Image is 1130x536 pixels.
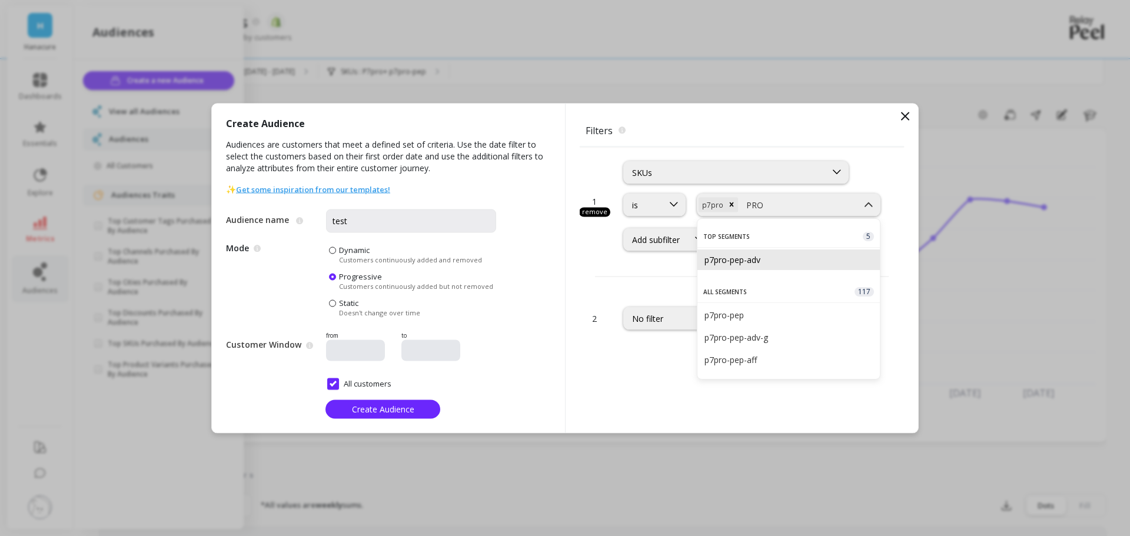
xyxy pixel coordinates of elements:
[326,331,397,339] p: from
[632,199,654,210] div: is
[327,378,391,389] span: All customers
[226,183,390,195] span: ✨
[704,332,873,343] div: p7pro-pep-adv-g
[704,354,873,365] div: p7pro-pep-aff
[632,312,817,324] div: No filter
[632,234,680,245] div: Add subfilter
[725,197,738,212] div: Remove p7pro
[325,399,440,418] button: Create Audience
[226,214,291,225] label: Audience name
[704,309,873,321] div: p7pro-pep
[401,331,468,339] p: to
[592,195,597,207] span: 1
[579,207,610,217] div: remove
[339,281,493,290] span: Customers continuously added but not removed
[339,297,358,308] span: Static
[236,184,390,194] a: Get some inspiration from our templates!
[352,404,414,415] span: Create Audience
[339,308,420,317] span: Doesn't change over time
[339,255,482,264] span: Customers continuously added and removed
[339,271,382,281] span: Progressive
[632,167,817,178] div: SKUs
[226,117,305,138] span: Create Audience
[699,197,725,212] div: p7pro
[704,254,873,265] div: p7pro-pep-adv
[226,339,301,351] label: Customer Window
[226,138,551,183] span: Audiences are customers that meet a defined set of criteria. Use the date filter to select the cu...
[580,117,904,143] span: Filters
[339,244,370,255] span: Dynamic
[863,232,874,241] span: 5
[855,287,874,297] span: 117
[703,288,747,297] span: All Segments
[703,232,750,241] span: Top Segments
[326,209,496,232] input: Audience name
[226,244,326,317] span: Mode
[592,312,597,324] span: 2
